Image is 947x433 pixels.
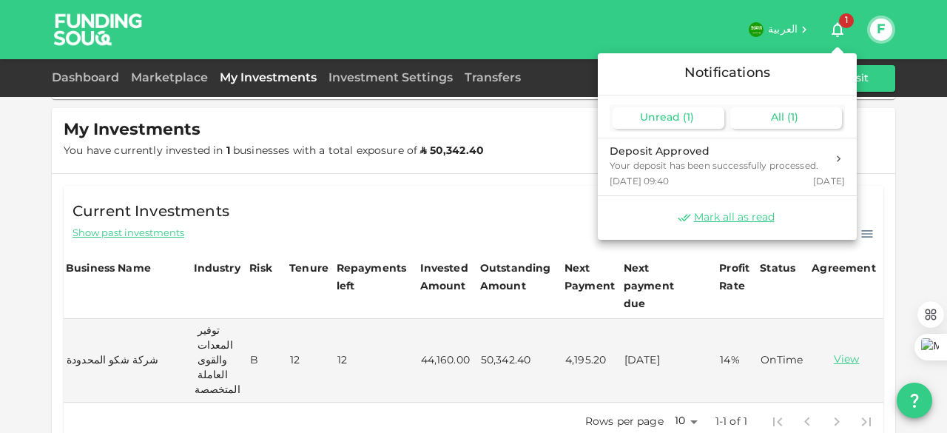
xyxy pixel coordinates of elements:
span: Unread [640,113,680,123]
span: ( 1 ) [683,113,694,123]
div: Deposit Approved [610,144,818,160]
span: All [771,113,784,123]
span: [DATE] 09:40 [610,176,670,189]
span: [DATE] [813,176,845,189]
span: ( 1 ) [787,113,798,123]
span: Notifications [684,67,770,80]
div: Your deposit has been successfully processed. [610,160,818,173]
span: Mark all as read [694,211,775,225]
